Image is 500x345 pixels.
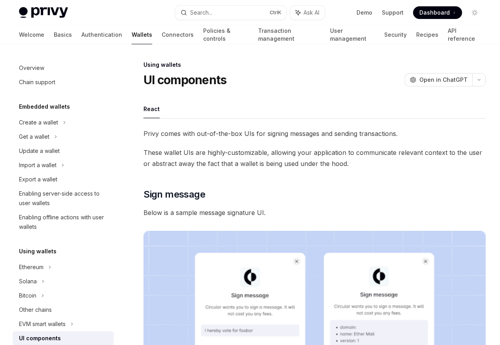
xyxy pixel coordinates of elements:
div: EVM smart wallets [19,319,66,329]
img: light logo [19,7,68,18]
span: Sign message [143,188,205,201]
div: Import a wallet [19,160,57,170]
a: User management [330,25,375,44]
a: Demo [357,9,372,17]
button: Open in ChatGPT [405,73,472,87]
div: Using wallets [143,61,486,69]
a: Transaction management [258,25,321,44]
div: Create a wallet [19,118,58,127]
a: Enabling offline actions with user wallets [13,210,114,234]
a: Update a wallet [13,144,114,158]
div: Bitcoin [19,291,36,300]
div: Ethereum [19,262,43,272]
span: Ctrl K [270,9,281,16]
a: Security [384,25,407,44]
button: Ask AI [290,6,325,20]
span: These wallet UIs are highly-customizable, allowing your application to communicate relevant conte... [143,147,486,169]
a: Overview [13,61,114,75]
div: Other chains [19,305,52,315]
a: Wallets [132,25,152,44]
div: Solana [19,277,37,286]
div: Enabling offline actions with user wallets [19,213,109,232]
a: Welcome [19,25,44,44]
a: Policies & controls [203,25,249,44]
a: API reference [448,25,481,44]
a: Enabling server-side access to user wallets [13,187,114,210]
div: Enabling server-side access to user wallets [19,189,109,208]
a: Connectors [162,25,194,44]
h1: UI components [143,73,226,87]
a: Export a wallet [13,172,114,187]
div: Update a wallet [19,146,60,156]
a: Chain support [13,75,114,89]
span: Ask AI [304,9,319,17]
a: Dashboard [413,6,462,19]
div: Get a wallet [19,132,49,141]
div: Export a wallet [19,175,57,184]
button: React [143,100,160,118]
span: Open in ChatGPT [419,76,468,84]
button: Search...CtrlK [175,6,286,20]
a: Support [382,9,404,17]
a: Recipes [416,25,438,44]
a: Authentication [81,25,122,44]
div: UI components [19,334,61,343]
h5: Using wallets [19,247,57,256]
div: Overview [19,63,44,73]
button: Toggle dark mode [468,6,481,19]
span: Dashboard [419,9,450,17]
span: Privy comes with out-of-the-box UIs for signing messages and sending transactions. [143,128,486,139]
span: Below is a sample message signature UI. [143,207,486,218]
a: Basics [54,25,72,44]
div: Search... [190,8,212,17]
a: Other chains [13,303,114,317]
h5: Embedded wallets [19,102,70,111]
div: Chain support [19,77,55,87]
